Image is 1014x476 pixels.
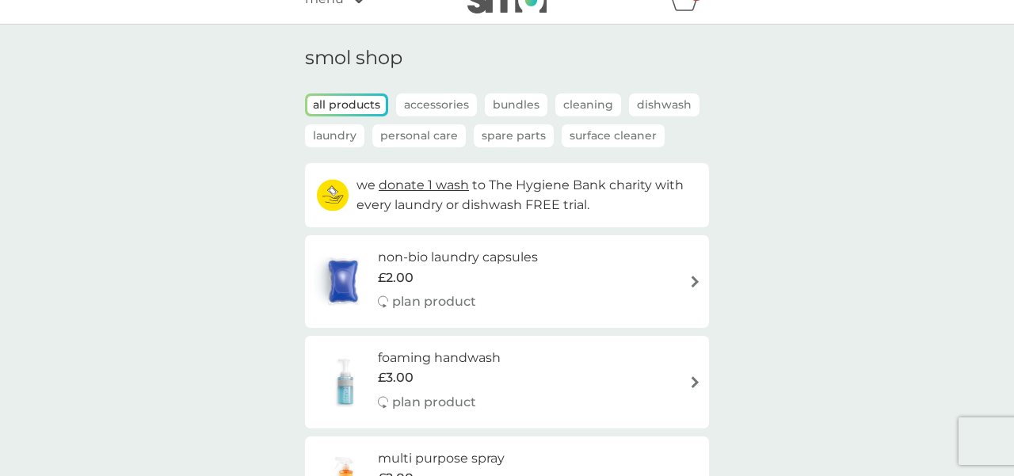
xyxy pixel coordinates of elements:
[378,268,414,288] span: £2.00
[555,93,621,116] button: Cleaning
[378,367,414,388] span: £3.00
[689,276,701,288] img: arrow right
[378,247,538,268] h6: non-bio laundry capsules
[379,177,469,192] span: donate 1 wash
[485,93,547,116] button: Bundles
[305,47,709,70] h1: smol shop
[372,124,466,147] button: Personal Care
[392,291,476,312] p: plan product
[313,354,378,409] img: foaming handwash
[378,448,505,469] h6: multi purpose spray
[307,96,386,114] button: all products
[474,124,554,147] button: Spare Parts
[562,124,665,147] button: Surface Cleaner
[689,376,701,388] img: arrow right
[396,93,477,116] button: Accessories
[313,253,373,309] img: non-bio laundry capsules
[378,348,501,368] h6: foaming handwash
[305,124,364,147] button: Laundry
[356,175,697,215] p: we to The Hygiene Bank charity with every laundry or dishwash FREE trial.
[629,93,700,116] button: Dishwash
[392,392,476,413] p: plan product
